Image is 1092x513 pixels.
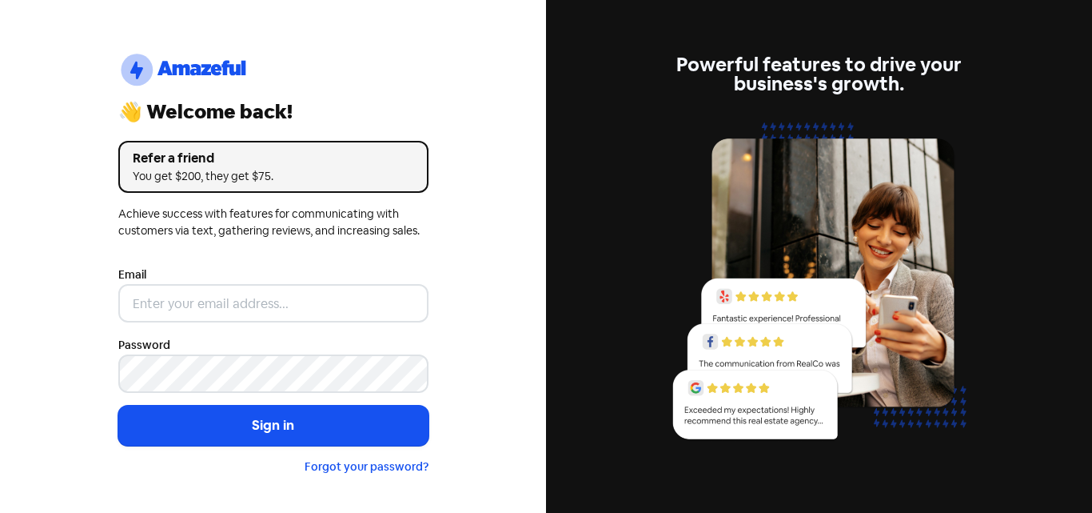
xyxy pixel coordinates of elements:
[664,55,974,94] div: Powerful features to drive your business's growth.
[118,284,428,323] input: Enter your email address...
[118,102,428,122] div: 👋 Welcome back!
[664,113,974,458] img: reviews
[118,337,170,354] label: Password
[118,267,146,283] label: Email
[305,459,428,474] a: Forgot your password?
[118,406,428,446] button: Sign in
[133,149,414,168] div: Refer a friend
[118,206,428,239] div: Achieve success with features for communicating with customers via text, gathering reviews, and i...
[133,168,414,185] div: You get $200, they get $75.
